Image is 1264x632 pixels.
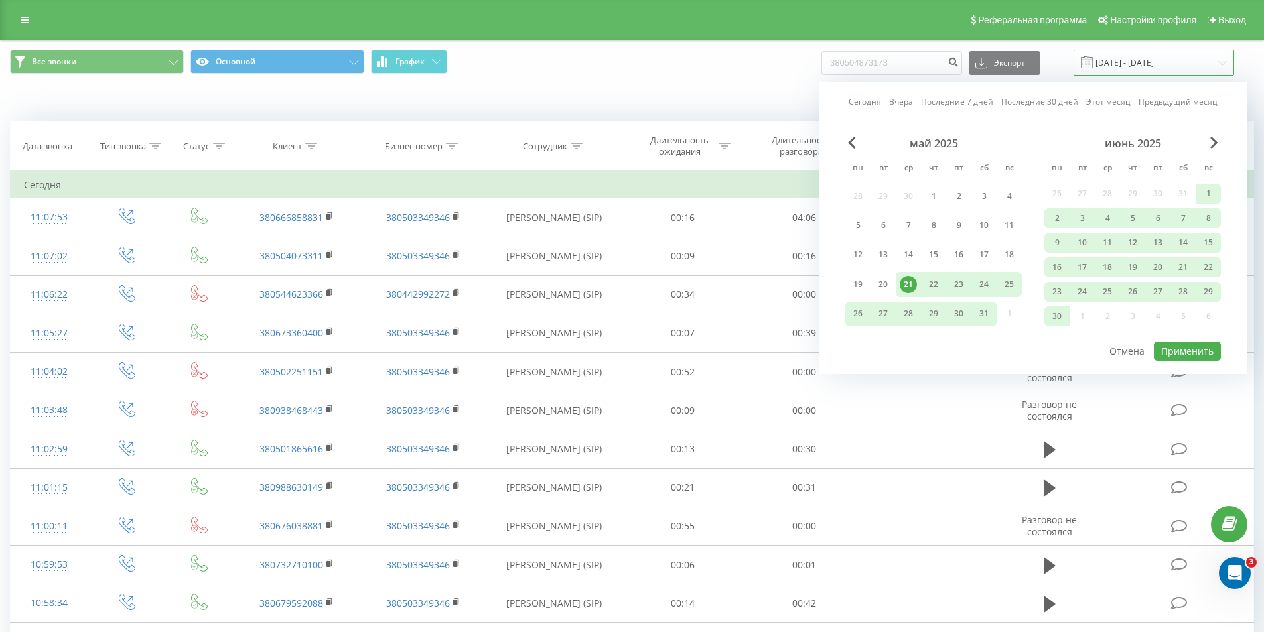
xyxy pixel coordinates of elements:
[925,217,942,234] div: 8
[622,507,744,545] td: 00:55
[622,237,744,275] td: 00:09
[486,391,622,430] td: [PERSON_NAME] (SIP)
[1001,276,1018,293] div: 25
[997,243,1022,267] div: вс 18 мая 2025 г.
[744,468,865,507] td: 00:31
[386,211,450,223] a: 380503349346
[1048,283,1066,300] div: 23
[921,95,993,108] a: Последние 7 дней
[900,276,917,293] div: 21
[1095,282,1120,302] div: ср 25 июня 2025 г.
[849,305,867,322] div: 26
[1001,188,1018,205] div: 4
[975,276,993,293] div: 24
[744,198,865,237] td: 04:06
[24,436,75,462] div: 11:02:59
[1170,208,1196,228] div: сб 7 июня 2025 г.
[845,302,871,326] div: пн 26 мая 2025 г.
[871,243,896,267] div: вт 13 мая 2025 г.
[896,302,921,326] div: ср 28 мая 2025 г.
[971,243,997,267] div: сб 17 мая 2025 г.
[1200,234,1217,251] div: 15
[523,141,567,152] div: Сотрудник
[259,558,323,571] a: 380732710100
[978,15,1087,25] span: Реферальная программа
[845,272,871,296] div: пн 19 мая 2025 г.
[386,597,450,609] a: 380503349346
[1124,283,1141,300] div: 26
[766,135,837,157] div: Длительность разговора
[1196,282,1221,302] div: вс 29 июня 2025 г.
[622,391,744,430] td: 00:09
[921,272,946,296] div: чт 22 мая 2025 г.
[1102,342,1152,361] button: Отмена
[744,314,865,352] td: 00:39
[10,50,184,74] button: Все звонки
[971,213,997,237] div: сб 10 мая 2025 г.
[950,246,967,263] div: 16
[486,468,622,507] td: [PERSON_NAME] (SIP)
[1044,306,1070,326] div: пн 30 июня 2025 г.
[1196,233,1221,253] div: вс 15 июня 2025 г.
[975,246,993,263] div: 17
[190,50,364,74] button: Основной
[622,353,744,391] td: 00:52
[486,430,622,468] td: [PERSON_NAME] (SIP)
[975,305,993,322] div: 31
[1099,210,1116,227] div: 4
[1246,557,1257,568] span: 3
[1149,283,1166,300] div: 27
[1070,233,1095,253] div: вт 10 июня 2025 г.
[1074,259,1091,276] div: 17
[849,246,867,263] div: 12
[1196,208,1221,228] div: вс 8 июня 2025 г.
[1218,15,1246,25] span: Выход
[259,597,323,609] a: 380679592088
[946,302,971,326] div: пт 30 мая 2025 г.
[999,159,1019,179] abbr: воскресенье
[1170,233,1196,253] div: сб 14 июня 2025 г.
[900,305,917,322] div: 28
[1001,246,1018,263] div: 18
[24,243,75,269] div: 11:07:02
[744,430,865,468] td: 00:30
[259,404,323,416] a: 380938468443
[1001,95,1078,108] a: Последние 30 дней
[875,217,892,234] div: 6
[871,272,896,296] div: вт 20 мая 2025 г.
[744,391,865,430] td: 00:00
[259,365,323,378] a: 380502251151
[871,213,896,237] div: вт 6 мая 2025 г.
[24,590,75,616] div: 10:58:34
[24,513,75,539] div: 11:00:11
[622,468,744,507] td: 00:21
[622,314,744,352] td: 00:07
[744,275,865,314] td: 00:00
[1198,159,1218,179] abbr: воскресенье
[997,272,1022,296] div: вс 25 мая 2025 г.
[744,353,865,391] td: 00:00
[32,56,76,67] span: Все звонки
[873,159,893,179] abbr: вторник
[845,213,871,237] div: пн 5 мая 2025 г.
[386,519,450,532] a: 380503349346
[848,159,868,179] abbr: понедельник
[821,51,962,75] input: Поиск по номеру
[100,141,146,152] div: Тип звонка
[889,95,913,108] a: Вчера
[1149,259,1166,276] div: 20
[1124,210,1141,227] div: 5
[924,159,944,179] abbr: четверг
[1148,159,1168,179] abbr: пятница
[1196,184,1221,204] div: вс 1 июня 2025 г.
[845,243,871,267] div: пн 12 мая 2025 г.
[1124,259,1141,276] div: 19
[1120,233,1145,253] div: чт 12 июня 2025 г.
[1196,257,1221,277] div: вс 22 июня 2025 г.
[259,249,323,262] a: 380504073311
[1022,359,1077,384] span: Разговор не состоялся
[896,243,921,267] div: ср 14 мая 2025 г.
[1097,159,1117,179] abbr: среда
[622,198,744,237] td: 00:16
[1145,208,1170,228] div: пт 6 июня 2025 г.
